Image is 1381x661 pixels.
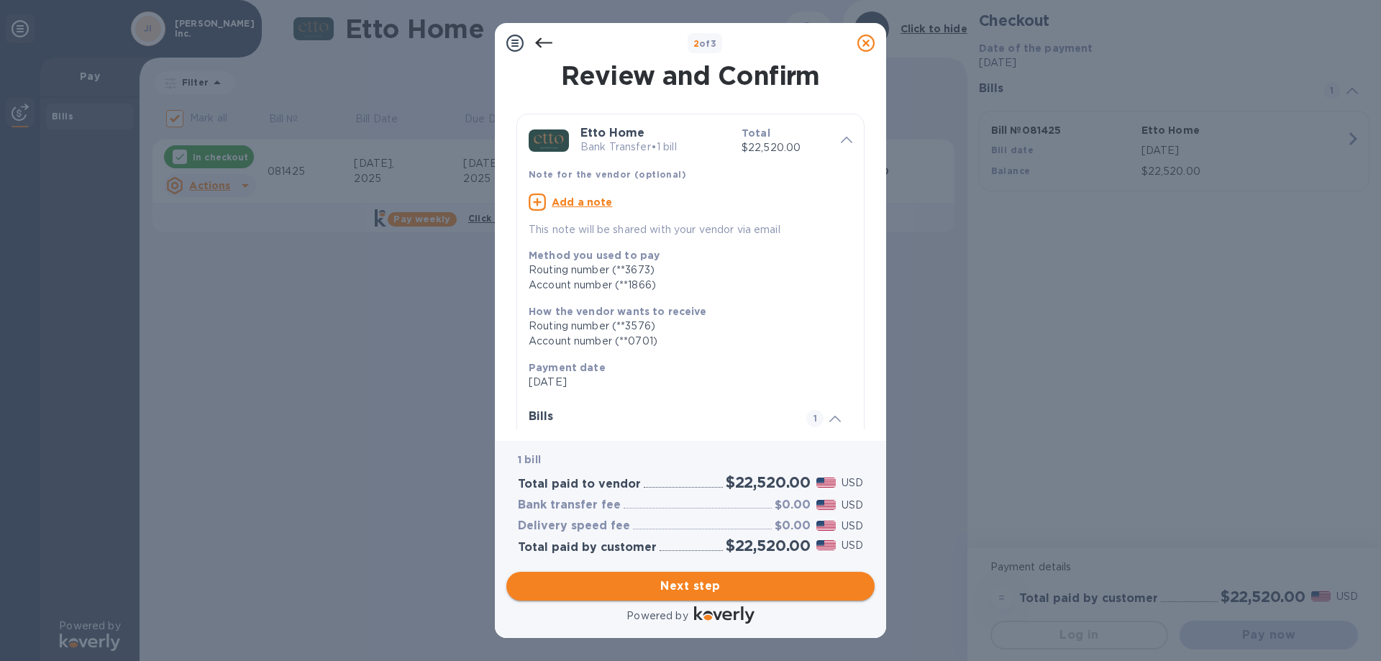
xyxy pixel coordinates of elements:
[775,519,811,533] h3: $0.00
[842,475,863,491] p: USD
[529,319,841,334] div: Routing number (**3576)
[742,127,770,139] b: Total
[580,140,730,155] p: Bank Transfer • 1 bill
[518,541,657,555] h3: Total paid by customer
[514,60,867,91] h1: Review and Confirm
[529,126,852,237] div: Etto HomeBank Transfer•1 billTotal$22,520.00Note for the vendor (optional)Add a noteThis note wil...
[742,140,829,155] p: $22,520.00
[842,498,863,513] p: USD
[842,538,863,553] p: USD
[518,519,630,533] h3: Delivery speed fee
[518,454,541,465] b: 1 bill
[726,537,811,555] h2: $22,520.00
[529,362,606,373] b: Payment date
[518,478,641,491] h3: Total paid to vendor
[552,196,613,208] u: Add a note
[529,334,841,349] div: Account number (**0701)
[842,519,863,534] p: USD
[806,410,824,427] span: 1
[694,606,755,624] img: Logo
[529,410,789,424] h3: Bills
[529,222,852,237] p: This note will be shared with your vendor via email
[529,169,686,180] b: Note for the vendor (optional)
[816,478,836,488] img: USD
[693,38,717,49] b: of 3
[816,500,836,510] img: USD
[529,306,707,317] b: How the vendor wants to receive
[518,578,863,595] span: Next step
[816,540,836,550] img: USD
[816,521,836,531] img: USD
[529,278,841,293] div: Account number (**1866)
[626,608,688,624] p: Powered by
[580,126,644,140] b: Etto Home
[726,473,811,491] h2: $22,520.00
[529,250,660,261] b: Method you used to pay
[506,572,875,601] button: Next step
[693,38,699,49] span: 2
[529,263,841,278] div: Routing number (**3673)
[775,498,811,512] h3: $0.00
[518,498,621,512] h3: Bank transfer fee
[529,375,841,390] p: [DATE]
